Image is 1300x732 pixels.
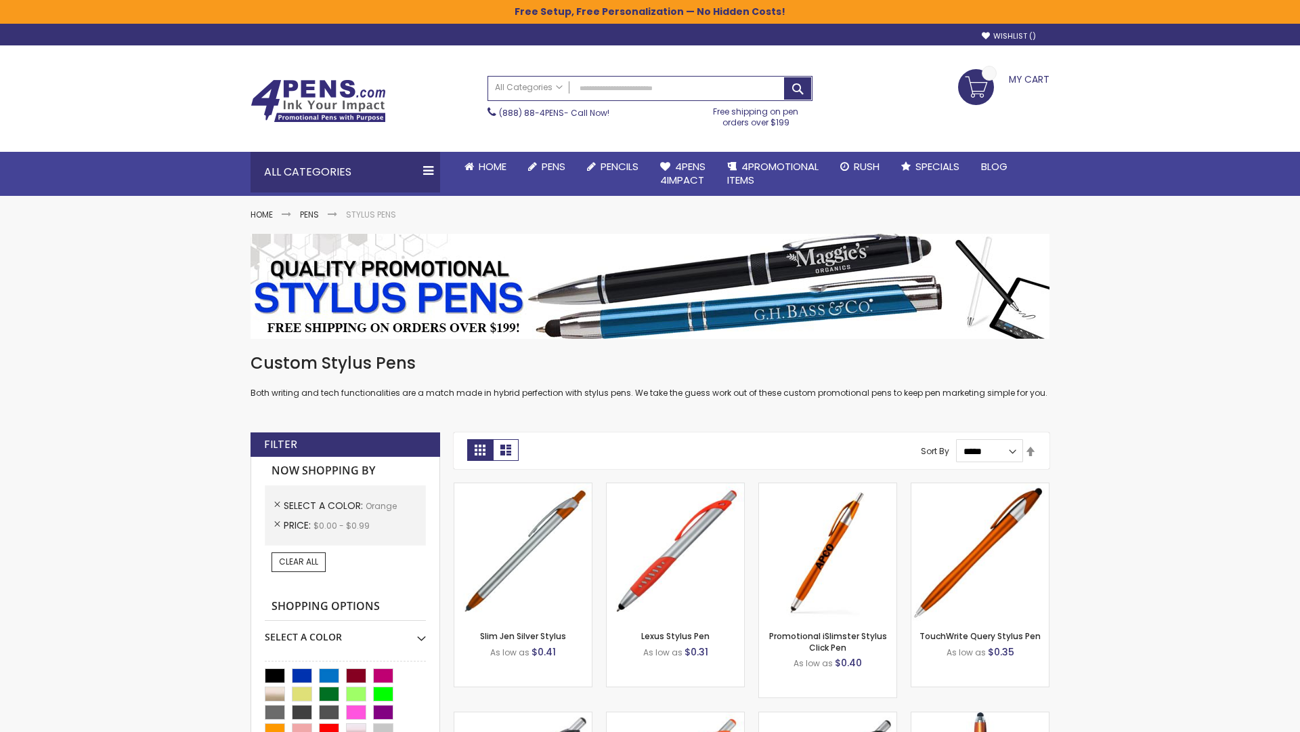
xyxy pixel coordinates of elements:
[251,152,440,192] div: All Categories
[264,437,297,452] strong: Filter
[982,31,1036,41] a: Wishlist
[488,77,569,99] a: All Categories
[251,352,1049,374] h1: Custom Stylus Pens
[284,518,313,532] span: Price
[454,483,592,621] img: Slim Jen Silver Stylus-Orange
[272,552,326,571] a: Clear All
[490,647,529,658] span: As low as
[835,656,862,670] span: $0.40
[467,439,493,461] strong: Grid
[454,712,592,723] a: Boston Stylus Pen-Orange
[607,712,744,723] a: Boston Silver Stylus Pen-Orange
[641,630,710,642] a: Lexus Stylus Pen
[499,107,609,119] span: - Call Now!
[265,457,426,485] strong: Now Shopping by
[499,107,564,119] a: (888) 88-4PENS
[660,159,706,187] span: 4Pens 4impact
[890,152,970,182] a: Specials
[346,209,396,220] strong: Stylus Pens
[716,152,829,196] a: 4PROMOTIONALITEMS
[988,645,1014,659] span: $0.35
[947,647,986,658] span: As low as
[769,630,887,653] a: Promotional iSlimster Stylus Click Pen
[517,152,576,182] a: Pens
[279,556,318,567] span: Clear All
[727,159,819,187] span: 4PROMOTIONAL ITEMS
[454,483,592,494] a: Slim Jen Silver Stylus-Orange
[759,712,896,723] a: Lexus Metallic Stylus Pen-Orange
[251,352,1049,399] div: Both writing and tech functionalities are a match made in hybrid perfection with stylus pens. We ...
[854,159,880,174] span: Rush
[911,712,1049,723] a: TouchWrite Command Stylus Pen-Orange
[981,159,1007,174] span: Blog
[542,159,565,174] span: Pens
[454,152,517,182] a: Home
[251,209,273,220] a: Home
[576,152,649,182] a: Pencils
[265,621,426,644] div: Select A Color
[495,82,563,93] span: All Categories
[643,647,682,658] span: As low as
[794,657,833,669] span: As low as
[921,445,949,457] label: Sort By
[829,152,890,182] a: Rush
[479,159,506,174] span: Home
[366,500,397,512] span: Orange
[915,159,959,174] span: Specials
[759,483,896,621] img: Promotional iSlimster Stylus Click Pen-Orange
[911,483,1049,621] img: TouchWrite Query Stylus Pen-Orange
[284,499,366,512] span: Select A Color
[699,101,813,128] div: Free shipping on pen orders over $199
[607,483,744,494] a: Lexus Stylus Pen-Orange
[532,645,556,659] span: $0.41
[685,645,708,659] span: $0.31
[601,159,638,174] span: Pencils
[300,209,319,220] a: Pens
[649,152,716,196] a: 4Pens4impact
[265,592,426,622] strong: Shopping Options
[919,630,1041,642] a: TouchWrite Query Stylus Pen
[970,152,1018,182] a: Blog
[313,520,370,531] span: $0.00 - $0.99
[759,483,896,494] a: Promotional iSlimster Stylus Click Pen-Orange
[911,483,1049,494] a: TouchWrite Query Stylus Pen-Orange
[607,483,744,621] img: Lexus Stylus Pen-Orange
[480,630,566,642] a: Slim Jen Silver Stylus
[251,234,1049,339] img: Stylus Pens
[251,79,386,123] img: 4Pens Custom Pens and Promotional Products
